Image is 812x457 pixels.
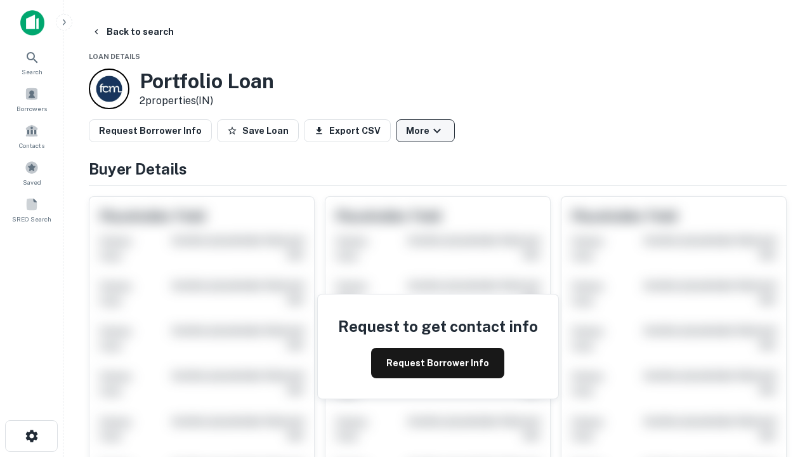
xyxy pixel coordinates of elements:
[304,119,391,142] button: Export CSV
[4,119,60,153] a: Contacts
[16,103,47,114] span: Borrowers
[89,157,787,180] h4: Buyer Details
[4,156,60,190] a: Saved
[89,53,140,60] span: Loan Details
[22,67,43,77] span: Search
[140,69,274,93] h3: Portfolio Loan
[20,10,44,36] img: capitalize-icon.png
[4,45,60,79] a: Search
[140,93,274,109] p: 2 properties (IN)
[338,315,538,338] h4: Request to get contact info
[12,214,51,224] span: SREO Search
[86,20,179,43] button: Back to search
[4,82,60,116] a: Borrowers
[749,315,812,376] iframe: Chat Widget
[23,177,41,187] span: Saved
[371,348,504,378] button: Request Borrower Info
[4,192,60,227] a: SREO Search
[217,119,299,142] button: Save Loan
[89,119,212,142] button: Request Borrower Info
[396,119,455,142] button: More
[19,140,44,150] span: Contacts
